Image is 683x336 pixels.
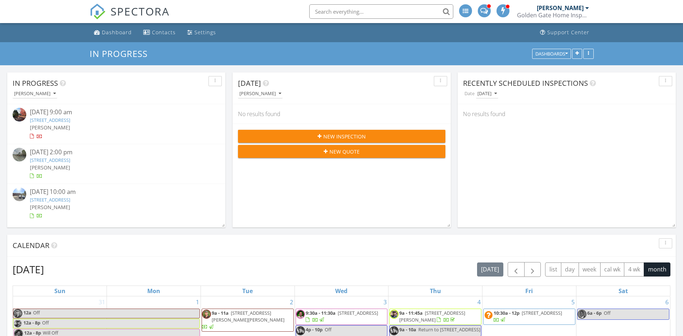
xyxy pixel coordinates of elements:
span: [PERSON_NAME] [30,204,70,211]
span: [STREET_ADDRESS] [522,310,562,316]
a: [DATE] 9:00 am [STREET_ADDRESS] [PERSON_NAME] [13,108,220,140]
a: 9a - 11:45a [STREET_ADDRESS][PERSON_NAME] [399,310,465,323]
button: [DATE] [476,89,498,99]
a: Go to August 31, 2025 [97,296,107,308]
span: [PERSON_NAME] [30,164,70,171]
img: The Best Home Inspection Software - Spectora [90,4,105,19]
a: Tuesday [241,286,254,296]
span: [PERSON_NAME] [30,124,70,131]
div: Contacts [152,29,176,36]
a: Go to September 4, 2025 [476,296,482,308]
a: 9a - 11a [STREET_ADDRESS][PERSON_NAME][PERSON_NAME] [202,309,294,332]
a: SPECTORA [90,10,170,25]
img: jasonnagelinternachicertifiedhomeinspector.png [202,310,211,319]
img: streetview [13,148,26,162]
span: 4p - 10p [306,326,323,333]
div: Dashboards [535,51,568,56]
div: [DATE] 9:00 am [30,108,203,117]
a: Wednesday [334,286,349,296]
button: [DATE] [477,262,503,277]
label: Date [463,89,476,98]
span: 9a - 11:45a [399,310,423,316]
img: jakelyonashihomeinspector.png [296,326,305,335]
div: [PERSON_NAME] [14,91,56,96]
a: In Progress [90,48,154,59]
button: month [644,262,670,277]
button: New Inspection [238,130,445,143]
span: Off [42,319,49,326]
span: 12a [23,309,32,318]
a: Friday [524,286,534,296]
a: Go to September 3, 2025 [382,296,388,308]
span: 12a - 8p [23,319,41,328]
button: 4 wk [624,262,644,277]
span: [STREET_ADDRESS][PERSON_NAME][PERSON_NAME] [212,310,284,323]
img: streetview [13,187,26,201]
a: [STREET_ADDRESS] [30,196,70,203]
a: [DATE] 2:00 pm [STREET_ADDRESS] [PERSON_NAME] [13,148,220,180]
a: Saturday [617,286,629,296]
a: Thursday [428,286,442,296]
div: [DATE] 10:00 am [30,187,203,196]
button: list [545,262,561,277]
input: Search everything... [309,4,453,19]
a: 9:30a - 11:30a [STREET_ADDRESS] [306,310,378,323]
button: [PERSON_NAME] [13,89,57,99]
span: Off [604,310,611,316]
a: 10:30a - 12p [STREET_ADDRESS] [494,310,562,323]
div: Settings [194,29,216,36]
button: Dashboards [532,49,571,59]
span: Recently Scheduled Inspections [463,78,588,88]
div: [DATE] [477,91,497,96]
span: In Progress [13,78,58,88]
img: streetview [13,108,26,121]
span: 9a - 11a [212,310,229,316]
div: Dashboard [102,29,132,36]
a: Dashboard [91,26,135,39]
a: Contacts [140,26,179,39]
span: 6a - 6p [587,310,602,316]
img: jakelyonashihomeinspector.png [390,326,399,335]
div: No results found [233,104,451,124]
span: [STREET_ADDRESS][PERSON_NAME] [399,310,465,323]
button: Previous month [508,262,525,277]
img: img_6586.jpeg [390,310,399,319]
span: Calendar [13,240,49,250]
button: [PERSON_NAME] [238,89,283,99]
a: [STREET_ADDRESS] [30,117,70,123]
h2: [DATE] [13,262,44,277]
span: 9a - 10a [399,326,416,333]
button: Next month [524,262,541,277]
div: [PERSON_NAME] [537,4,584,12]
a: Settings [184,26,219,39]
span: [STREET_ADDRESS] [338,310,378,316]
img: lenfreemanheadshot.png [578,310,587,319]
img: img_6586.jpeg [13,319,22,328]
span: New Inspection [323,133,366,140]
button: New Quote [238,145,445,158]
span: [DATE] [238,78,261,88]
a: 9a - 11a [STREET_ADDRESS][PERSON_NAME][PERSON_NAME] [202,310,284,330]
span: Off [325,326,332,333]
a: [DATE] 10:00 am [STREET_ADDRESS] [PERSON_NAME] [13,187,220,220]
a: Go to September 5, 2025 [570,296,576,308]
div: No results found [458,104,676,124]
a: Support Center [537,26,592,39]
div: Golden Gate Home Inspections [517,12,589,19]
a: Go to September 1, 2025 [194,296,201,308]
span: Return to [STREET_ADDRESS] [418,326,480,333]
a: Sunday [53,286,67,296]
a: Go to September 6, 2025 [664,296,670,308]
span: 9:30a - 11:30a [306,310,336,316]
a: 9:30a - 11:30a [STREET_ADDRESS] [296,309,388,325]
img: jasonnagelinternachicertifiedhomeinspector.png [13,309,22,318]
div: [DATE] 2:00 pm [30,148,203,157]
a: 9a - 11:45a [STREET_ADDRESS][PERSON_NAME] [389,309,481,325]
button: week [579,262,601,277]
img: williammillerheadshot.png [296,310,305,319]
a: 10:30a - 12p [STREET_ADDRESS] [483,309,575,325]
span: SPECTORA [111,4,170,19]
span: New Quote [329,148,360,155]
span: Will Off [43,330,58,336]
div: [PERSON_NAME] [239,91,281,96]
